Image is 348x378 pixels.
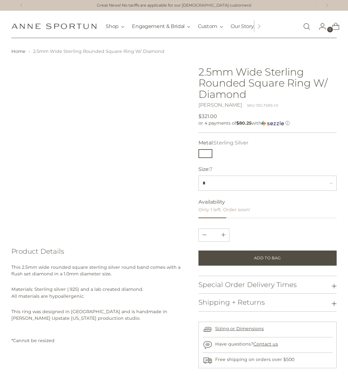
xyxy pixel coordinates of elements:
button: Add product quantity [199,229,210,241]
a: Sizing or Dimensions [215,326,264,331]
a: Great News! No tariffs are applicable for our [DEMOGRAPHIC_DATA] customers! [97,3,251,8]
a: Open cart modal [327,20,339,33]
a: Go to the account page [314,20,326,33]
span: 0 [327,27,333,32]
button: Shop [106,20,124,33]
a: [PERSON_NAME] [198,102,242,108]
h3: Special Order Delivery Times [198,281,297,289]
span: 2.5mm Wide Sterling Rounded Square Ring W/ Diamond [33,48,164,54]
button: Add to Bag [198,251,336,266]
a: 2.5mm Wide Sterling Rounded Square Ring W/ Diamond [11,61,187,237]
h1: 2.5mm Wide Sterling Rounded Square Ring W/ Diamond [198,66,336,100]
div: or 4 payments of$80.25withSezzle Click to learn more about Sezzle [198,120,336,126]
input: Product quantity [206,229,221,241]
p: Free shipping on orders over $500 [215,356,294,363]
span: $80.25 [236,120,251,126]
span: Materials: Sterling silver (.925) and a lab created diamond. All materials are hypoallergenic. [11,286,143,299]
button: Special Order Delivery Times [198,276,336,294]
button: Engagement & Bridal [132,20,190,33]
span: This ring was designed in [GEOGRAPHIC_DATA] and is handmade in [PERSON_NAME] Upstate [US_STATE] p... [11,309,167,321]
a: Open search modal [300,20,313,33]
label: Size: [198,166,212,173]
span: *Cannot be resized [11,338,55,343]
span: Availability [198,198,225,206]
span: Only 1 left. Order soon! [198,207,250,212]
button: Sterling Silver [198,149,212,158]
p: Have questions? [215,341,278,347]
span: 7 [209,166,212,172]
h3: Product Details [11,248,187,255]
nav: breadcrumbs [11,48,336,55]
span: Sterling Silver [214,140,248,146]
div: SKU: 10G.TSRS-1.0 [247,103,278,108]
a: Anne Sportun Fine Jewellery [11,23,97,29]
button: Custom [198,20,223,33]
button: Subtract product quantity [218,229,229,241]
h3: Shipping + Returns [198,299,265,306]
span: This 2.5mm wide rounded square sterling silver round band comes with a flush set diamond in a 1.0... [11,264,180,277]
span: Add to Bag [254,255,281,261]
label: Metal: [198,139,248,147]
span: $321.00 [198,113,217,120]
a: Home [11,48,26,54]
a: Contact us [253,341,278,347]
div: or 4 payments of with [198,120,336,126]
button: Shipping + Returns [198,294,336,311]
a: Our Story [231,20,254,33]
img: Sezzle [261,121,284,126]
